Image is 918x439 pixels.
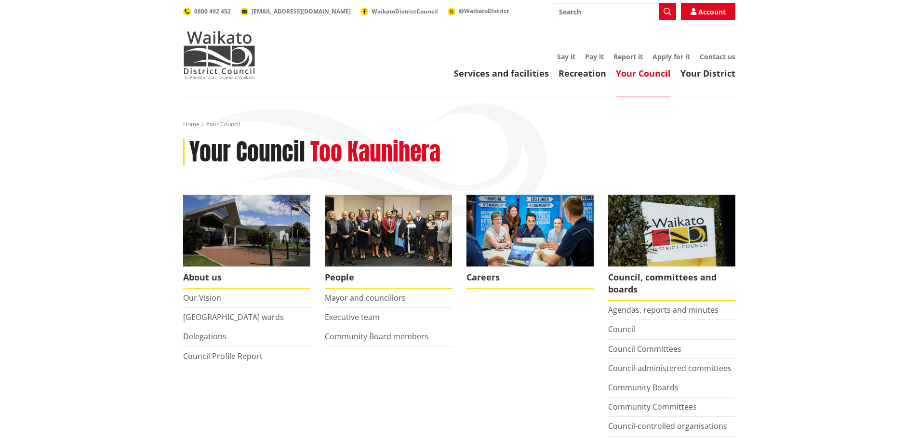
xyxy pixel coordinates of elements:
a: Agendas, reports and minutes [608,305,718,315]
a: Pay it [585,52,604,61]
nav: breadcrumb [183,120,735,129]
a: 2022 Council People [325,195,452,289]
a: Community Board members [325,331,428,342]
a: Contact us [700,52,735,61]
a: Waikato-District-Council-sign Council, committees and boards [608,195,735,301]
img: Waikato-District-Council-sign [608,195,735,266]
span: @WaikatoDistrict [459,7,509,15]
a: Executive team [325,312,380,322]
span: WaikatoDistrictCouncil [372,7,438,15]
span: 0800 492 452 [194,7,231,15]
a: Council-administered committees [608,363,732,373]
a: Careers [466,195,594,289]
h1: Your Council [189,138,305,166]
a: Apply for it [652,52,690,61]
a: WDC Building 0015 About us [183,195,310,289]
a: [EMAIL_ADDRESS][DOMAIN_NAME] [240,7,351,15]
img: Waikato District Council - Te Kaunihera aa Takiwaa o Waikato [183,31,255,79]
a: Home [183,120,200,128]
a: Account [681,3,735,20]
a: Our Vision [183,293,221,303]
a: Your Council [616,67,671,79]
input: Search input [553,3,676,20]
a: Services and facilities [454,67,549,79]
span: About us [183,266,310,289]
a: Council-controlled organisations [608,421,727,431]
span: [EMAIL_ADDRESS][DOMAIN_NAME] [252,7,351,15]
a: [GEOGRAPHIC_DATA] wards [183,312,284,322]
a: Council Committees [608,344,681,354]
span: Council, committees and boards [608,266,735,301]
img: WDC Building 0015 [183,195,310,266]
a: Community Committees [608,401,697,412]
a: Council Profile Report [183,351,263,361]
a: Delegations [183,331,226,342]
a: @WaikatoDistrict [448,7,509,15]
a: Recreation [559,67,606,79]
span: People [325,266,452,289]
span: Careers [466,266,594,289]
a: Your District [680,67,735,79]
a: 0800 492 452 [183,7,231,15]
a: Say it [557,52,575,61]
a: Mayor and councillors [325,293,406,303]
img: 2022 Council [325,195,452,266]
span: Your Council [206,120,240,128]
h2: Too Kaunihera [310,138,440,166]
a: Council [608,324,635,334]
a: WaikatoDistrictCouncil [360,7,438,15]
img: Office staff in meeting - Career page [466,195,594,266]
a: Community Boards [608,382,679,393]
a: Report it [613,52,643,61]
